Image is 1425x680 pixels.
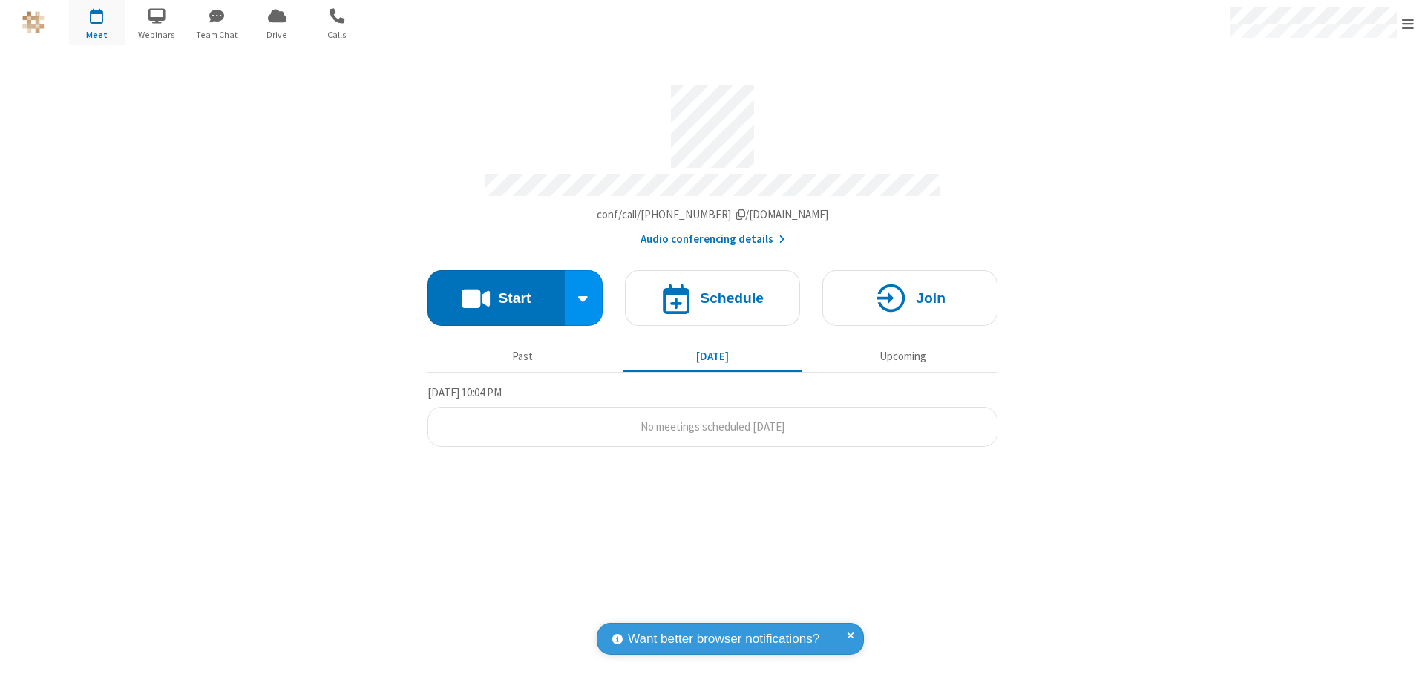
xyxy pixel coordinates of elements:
[565,270,603,326] div: Start conference options
[427,384,997,448] section: Today's Meetings
[623,342,802,370] button: [DATE]
[628,630,819,649] span: Want better browser notifications?
[427,385,502,399] span: [DATE] 10:04 PM
[641,419,784,434] span: No meetings scheduled [DATE]
[69,28,125,42] span: Meet
[498,291,531,305] h4: Start
[625,270,800,326] button: Schedule
[189,28,245,42] span: Team Chat
[427,73,997,248] section: Account details
[433,342,612,370] button: Past
[427,270,565,326] button: Start
[249,28,305,42] span: Drive
[813,342,992,370] button: Upcoming
[916,291,946,305] h4: Join
[822,270,997,326] button: Join
[641,231,785,248] button: Audio conferencing details
[597,207,829,221] span: Copy my meeting room link
[22,11,45,33] img: QA Selenium DO NOT DELETE OR CHANGE
[129,28,185,42] span: Webinars
[597,206,829,223] button: Copy my meeting room linkCopy my meeting room link
[700,291,764,305] h4: Schedule
[309,28,365,42] span: Calls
